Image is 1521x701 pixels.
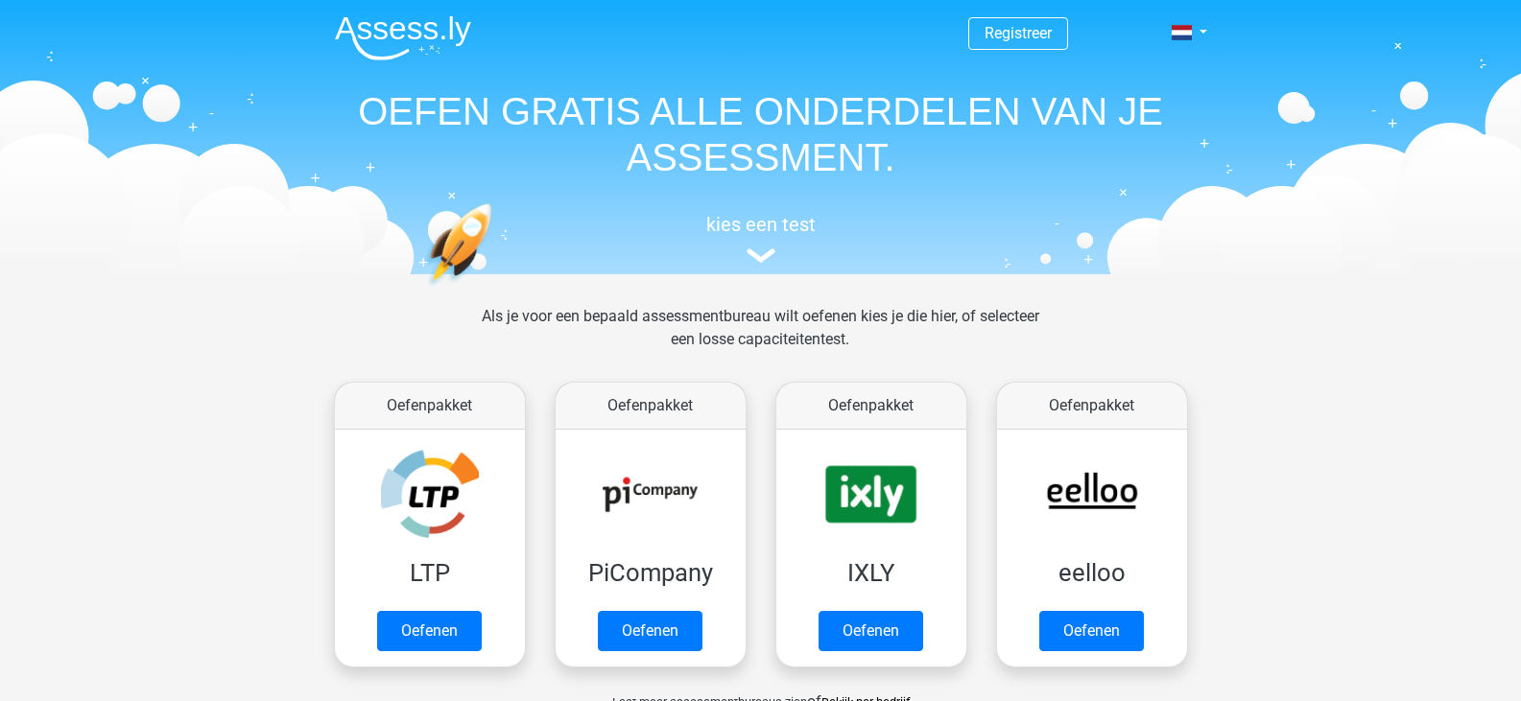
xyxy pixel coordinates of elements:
img: assessment [747,248,775,263]
h5: kies een test [320,213,1202,236]
img: Assessly [335,15,471,60]
a: Oefenen [598,611,702,651]
img: oefenen [425,203,566,377]
div: Als je voor een bepaald assessmentbureau wilt oefenen kies je die hier, of selecteer een losse ca... [466,305,1055,374]
a: Oefenen [377,611,482,651]
a: kies een test [320,213,1202,264]
h1: OEFEN GRATIS ALLE ONDERDELEN VAN JE ASSESSMENT. [320,88,1202,180]
a: Oefenen [1039,611,1144,651]
a: Registreer [985,24,1052,42]
a: Oefenen [819,611,923,651]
